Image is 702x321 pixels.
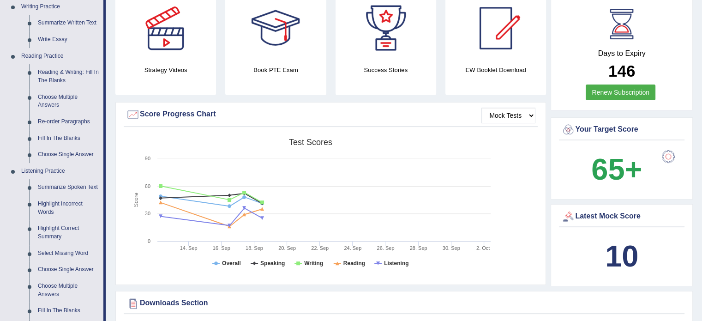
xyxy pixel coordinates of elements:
a: Highlight Incorrect Words [34,196,103,220]
a: Reading Practice [17,48,103,65]
a: Choose Multiple Answers [34,278,103,303]
text: 90 [145,156,150,161]
div: Latest Mock Score [561,210,682,224]
a: Choose Single Answer [34,261,103,278]
tspan: 22. Sep [311,245,329,251]
b: 10 [605,239,638,273]
a: Summarize Spoken Text [34,179,103,196]
tspan: 14. Sep [180,245,198,251]
h4: Success Stories [336,65,436,75]
a: Write Essay [34,31,103,48]
b: 65+ [591,152,642,186]
div: Downloads Section [126,297,682,310]
tspan: 18. Sep [246,245,263,251]
tspan: Test scores [289,138,332,147]
a: Reading & Writing: Fill In The Blanks [34,64,103,89]
tspan: 20. Sep [278,245,296,251]
text: 0 [148,238,150,244]
a: Choose Single Answer [34,146,103,163]
tspan: Writing [304,260,323,266]
a: Choose Multiple Answers [34,89,103,114]
a: Renew Subscription [586,85,655,100]
div: Score Progress Chart [126,108,535,121]
a: Select Missing Word [34,245,103,262]
tspan: 30. Sep [443,245,460,251]
tspan: 2. Oct [476,245,490,251]
h4: EW Booklet Download [445,65,546,75]
text: 30 [145,211,150,216]
h4: Days to Expiry [561,49,682,58]
text: 60 [145,183,150,189]
tspan: Score [133,193,139,207]
a: Highlight Correct Summary [34,220,103,245]
h4: Strategy Videos [115,65,216,75]
tspan: Overall [222,260,241,266]
a: Re-order Paragraphs [34,114,103,130]
h4: Book PTE Exam [225,65,326,75]
a: Fill In The Blanks [34,303,103,319]
a: Fill In The Blanks [34,130,103,147]
a: Summarize Written Text [34,15,103,31]
tspan: 24. Sep [344,245,361,251]
tspan: 16. Sep [213,245,230,251]
tspan: Speaking [260,260,285,266]
tspan: 26. Sep [377,245,394,251]
tspan: Listening [384,260,408,266]
tspan: 28. Sep [410,245,427,251]
b: 146 [608,62,635,80]
div: Your Target Score [561,123,682,137]
tspan: Reading [343,260,365,266]
a: Listening Practice [17,163,103,180]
